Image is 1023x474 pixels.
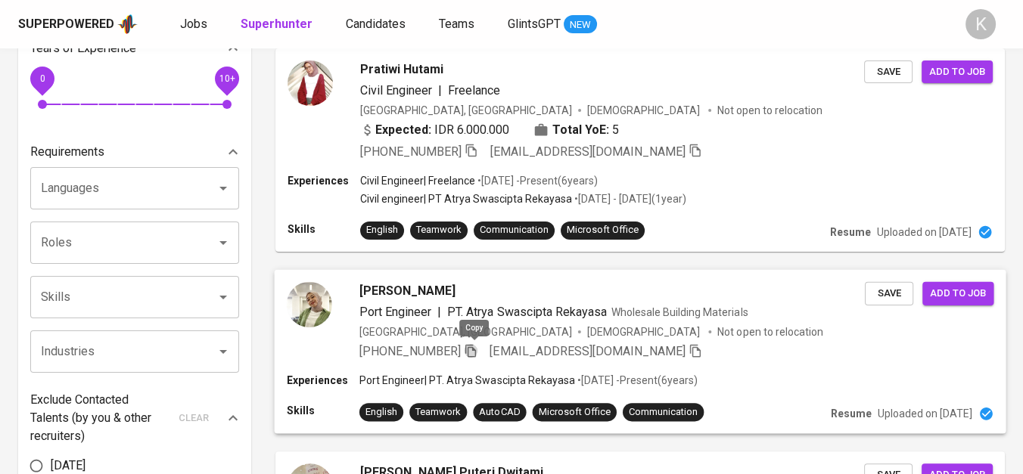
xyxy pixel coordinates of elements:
div: AutoCAD [479,405,520,420]
div: Exclude Contacted Talents (by you & other recruiters)clear [30,391,239,445]
button: Open [213,232,234,253]
div: Microsoft Office [567,223,639,237]
img: 275555db0bf2b48e53ab11edd0bbcac6.png [288,60,333,106]
div: Teamwork [416,223,462,237]
span: PT. Atrya Swascipta Rekayasa [447,304,607,318]
p: Resume [830,225,871,240]
div: Microsoft Office [539,405,611,420]
b: Superhunter [241,17,312,31]
p: Experiences [287,373,359,388]
button: Open [213,341,234,362]
b: Total YoE: [552,121,609,139]
div: [GEOGRAPHIC_DATA], [GEOGRAPHIC_DATA] [360,103,572,118]
p: • [DATE] - Present ( 6 years ) [475,173,598,188]
div: English [366,223,398,237]
a: Jobs [180,15,210,34]
img: 593d6cbc6211d20f4ecb45999eb06cd2.jpeg [287,281,332,327]
a: GlintsGPT NEW [508,15,597,34]
span: Save [872,284,906,302]
p: Not open to relocation [717,103,822,118]
a: Candidates [346,15,409,34]
div: English [365,405,397,420]
button: Open [213,178,234,199]
div: K [965,9,996,39]
span: Port Engineer [359,304,431,318]
span: | [438,82,442,100]
p: Requirements [30,143,104,161]
span: GlintsGPT [508,17,561,31]
button: Add to job [922,281,993,305]
button: Save [865,281,913,305]
span: Freelance [448,83,500,98]
p: Port Engineer | PT. Atrya Swascipta Rekayasa [359,373,575,388]
div: Superpowered [18,16,114,33]
button: Open [213,287,234,308]
span: Save [872,64,905,81]
p: Civil engineer | PT Atrya Swascipta Rekayasa [360,191,572,206]
span: Pratiwi Hutami [360,60,443,79]
p: Uploaded on [DATE] [877,225,972,240]
a: Superhunter [241,15,316,34]
div: Years of Experience [30,33,239,64]
div: Communication [629,405,698,420]
span: 0 [39,73,45,84]
p: Years of Experience [30,39,136,57]
p: Uploaded on [DATE] [878,406,972,421]
button: Add to job [922,60,993,84]
div: Communication [480,223,549,237]
a: Teams [439,15,477,34]
span: 5 [612,121,619,139]
p: Civil Engineer | Freelance [360,173,475,188]
img: app logo [117,13,138,36]
p: Exclude Contacted Talents (by you & other recruiters) [30,391,169,445]
span: Add to job [929,64,985,81]
p: Skills [287,403,359,418]
a: Pratiwi HutamiCivil Engineer|Freelance[GEOGRAPHIC_DATA], [GEOGRAPHIC_DATA][DEMOGRAPHIC_DATA] Not ... [275,48,1005,252]
p: Resume [831,406,872,421]
a: [PERSON_NAME]Port Engineer|PT. Atrya Swascipta RekayasaWholesale Building Materials[GEOGRAPHIC_DA... [275,270,1005,433]
span: Teams [439,17,474,31]
span: [PHONE_NUMBER] [359,344,461,358]
p: • [DATE] - [DATE] ( 1 year ) [572,191,686,206]
span: Jobs [180,17,207,31]
span: | [437,302,441,321]
span: NEW [564,17,597,33]
button: Save [864,60,913,84]
div: IDR 6.000.000 [360,121,509,139]
span: 10+ [219,73,235,84]
p: Not open to relocation [717,324,822,339]
span: [EMAIL_ADDRESS][DOMAIN_NAME] [490,144,686,159]
span: Wholesale Building Materials [611,305,748,318]
span: Add to job [930,284,986,302]
p: • [DATE] - Present ( 6 years ) [575,373,698,388]
span: Candidates [346,17,406,31]
p: Skills [288,222,360,237]
div: Teamwork [415,405,461,420]
span: [DEMOGRAPHIC_DATA] [587,103,702,118]
a: Superpoweredapp logo [18,13,138,36]
span: [DEMOGRAPHIC_DATA] [587,324,702,339]
span: [PHONE_NUMBER] [360,144,462,159]
span: Civil Engineer [360,83,432,98]
span: [EMAIL_ADDRESS][DOMAIN_NAME] [490,344,686,358]
span: [PERSON_NAME] [359,281,456,299]
div: Requirements [30,137,239,167]
b: Expected: [375,121,431,139]
p: Experiences [288,173,360,188]
div: [GEOGRAPHIC_DATA], [GEOGRAPHIC_DATA] [359,324,572,339]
